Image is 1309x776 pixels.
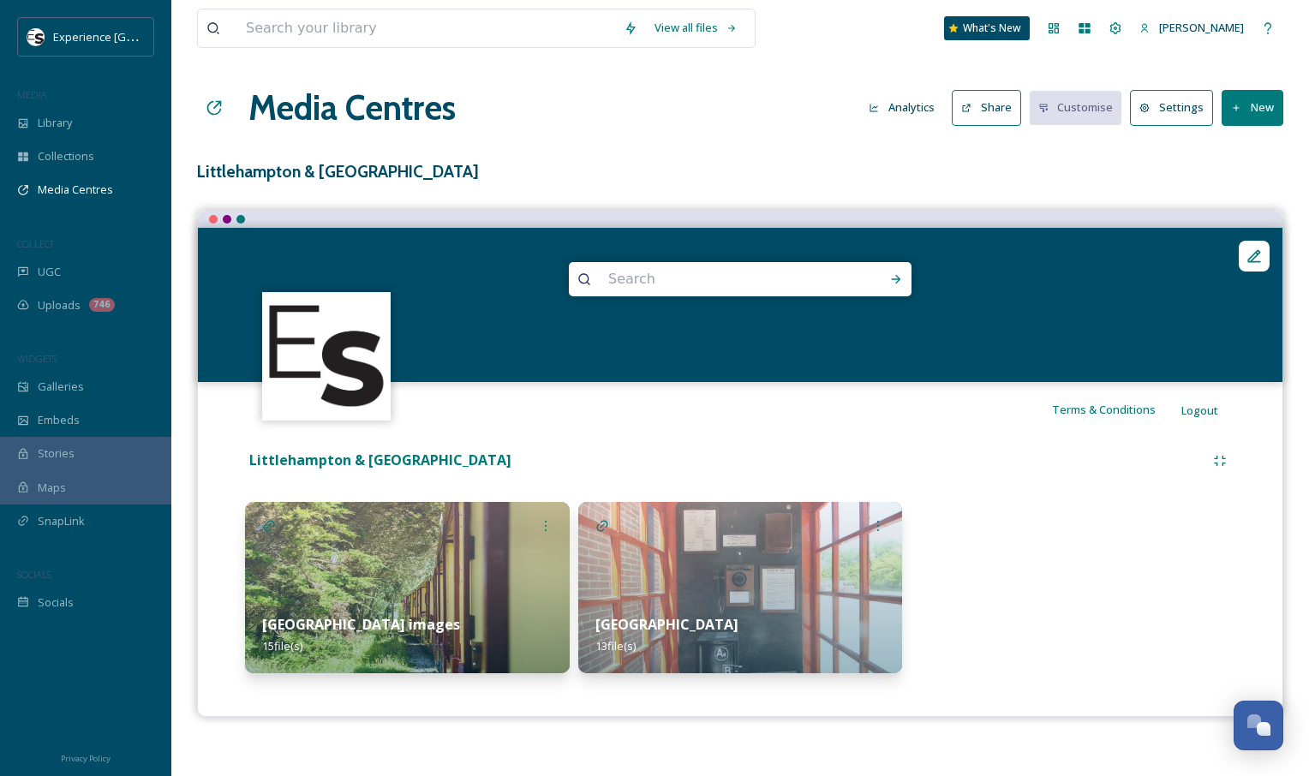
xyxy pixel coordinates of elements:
span: Privacy Policy [61,753,111,764]
a: Media Centres [248,82,456,134]
img: eba9240a-a9ab-4f56-8949-06e42e8bae58.jpg [245,502,570,673]
button: Analytics [860,91,943,124]
span: SnapLink [38,513,85,529]
span: MEDIA [17,88,47,101]
a: Customise [1030,91,1131,124]
span: Media Centres [38,182,113,198]
span: Embeds [38,412,80,428]
a: View all files [646,11,746,45]
button: Open Chat [1234,701,1283,750]
strong: [GEOGRAPHIC_DATA] [595,615,738,634]
span: Experience [GEOGRAPHIC_DATA] [53,28,223,45]
a: Privacy Policy [61,747,111,767]
span: [PERSON_NAME] [1159,20,1244,35]
a: What's New [944,16,1030,40]
h3: Littlehampton & [GEOGRAPHIC_DATA] [197,159,1283,184]
span: Stories [38,445,75,462]
strong: Littlehampton & [GEOGRAPHIC_DATA] [249,451,511,469]
span: Terms & Conditions [1052,402,1156,417]
span: 15 file(s) [262,638,302,654]
button: Settings [1130,90,1213,125]
span: Uploads [38,297,81,313]
span: Library [38,115,72,131]
span: COLLECT [17,237,54,250]
strong: [GEOGRAPHIC_DATA] images [262,615,460,634]
img: WSCC%20ES%20Socials%20Icon%20-%20Secondary%20-%20Black.jpg [265,294,389,418]
button: Customise [1030,91,1122,124]
button: Share [952,90,1021,125]
span: WIDGETS [17,352,57,365]
img: 33a54b66-6ff0-45aa-8aed-05d73e6dc1ce.jpg [578,502,903,673]
button: New [1222,90,1283,125]
span: 13 file(s) [595,638,636,654]
a: Terms & Conditions [1052,399,1181,420]
input: Search your library [237,9,615,47]
a: [PERSON_NAME] [1131,11,1252,45]
span: Socials [38,594,74,611]
a: Settings [1130,90,1222,125]
input: Search [600,260,834,298]
img: WSCC%20ES%20Socials%20Icon%20-%20Secondary%20-%20Black.jpg [27,28,45,45]
span: Maps [38,480,66,496]
span: Collections [38,148,94,164]
span: UGC [38,264,61,280]
span: SOCIALS [17,568,51,581]
span: Galleries [38,379,84,395]
span: Logout [1181,403,1218,418]
a: Analytics [860,91,952,124]
div: 746 [89,298,115,312]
